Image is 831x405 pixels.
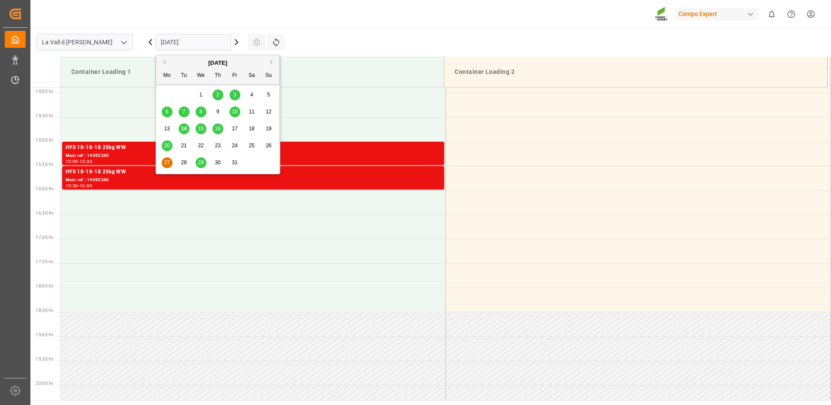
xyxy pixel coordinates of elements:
[179,123,189,134] div: Choose Tuesday, October 14th, 2025
[162,157,173,168] div: Choose Monday, October 27th, 2025
[451,64,820,80] div: Container Loading 2
[266,126,271,132] span: 19
[232,159,237,166] span: 31
[263,90,274,100] div: Choose Sunday, October 5th, 2025
[66,168,441,176] div: HYS 18-18-18 25kg WW
[196,106,206,117] div: Choose Wednesday, October 8th, 2025
[198,159,203,166] span: 29
[270,60,276,65] button: Next Month
[66,143,441,152] div: HYS 18-18-18 25kg WW
[655,7,669,22] img: Screenshot%202023-09-29%20at%2010.02.21.png_1712312052.png
[66,159,78,163] div: 15:00
[246,123,257,134] div: Choose Saturday, October 18th, 2025
[36,186,53,191] span: 16:00 Hr
[232,126,237,132] span: 17
[229,90,240,100] div: Choose Friday, October 3rd, 2025
[36,162,53,167] span: 15:30 Hr
[246,106,257,117] div: Choose Saturday, October 11th, 2025
[181,159,186,166] span: 28
[36,235,53,240] span: 17:00 Hr
[181,143,186,149] span: 21
[263,140,274,151] div: Choose Sunday, October 26th, 2025
[267,92,270,98] span: 5
[36,284,53,289] span: 18:00 Hr
[246,90,257,100] div: Choose Saturday, October 4th, 2025
[156,34,231,50] input: DD.MM.YYYY
[164,143,170,149] span: 20
[229,157,240,168] div: Choose Friday, October 31st, 2025
[181,126,186,132] span: 14
[36,138,53,143] span: 15:00 Hr
[162,140,173,151] div: Choose Monday, October 20th, 2025
[213,70,223,81] div: Th
[68,64,437,80] div: Container Loading 1
[198,143,203,149] span: 22
[216,109,219,115] span: 9
[213,157,223,168] div: Choose Thursday, October 30th, 2025
[229,70,240,81] div: Fr
[246,140,257,151] div: Choose Saturday, October 25th, 2025
[160,60,166,65] button: Previous Month
[117,36,130,49] button: open menu
[199,109,203,115] span: 8
[675,8,758,20] div: Compo Expert
[162,70,173,81] div: Mo
[199,92,203,98] span: 1
[263,123,274,134] div: Choose Sunday, October 19th, 2025
[213,140,223,151] div: Choose Thursday, October 23rd, 2025
[66,184,78,188] div: 15:30
[164,126,170,132] span: 13
[229,123,240,134] div: Choose Friday, October 17th, 2025
[80,184,92,188] div: 16:00
[66,152,441,159] div: Main ref : 14053265
[36,89,53,94] span: 14:00 Hr
[36,113,53,118] span: 14:30 Hr
[179,106,189,117] div: Choose Tuesday, October 7th, 2025
[36,381,53,386] span: 20:00 Hr
[78,184,80,188] div: -
[36,308,53,313] span: 18:30 Hr
[36,259,53,264] span: 17:30 Hr
[215,126,220,132] span: 16
[249,126,254,132] span: 18
[263,70,274,81] div: Su
[156,59,279,67] div: [DATE]
[66,176,441,184] div: Main ref : 14053266
[213,106,223,117] div: Choose Thursday, October 9th, 2025
[229,140,240,151] div: Choose Friday, October 24th, 2025
[166,109,169,115] span: 6
[250,92,253,98] span: 4
[179,140,189,151] div: Choose Tuesday, October 21st, 2025
[196,70,206,81] div: We
[675,6,762,22] button: Compo Expert
[198,126,203,132] span: 15
[179,70,189,81] div: Tu
[263,106,274,117] div: Choose Sunday, October 12th, 2025
[216,92,219,98] span: 2
[37,34,133,50] input: Type to search/select
[80,159,92,163] div: 15:30
[36,357,53,362] span: 19:30 Hr
[781,4,801,24] button: Help Center
[233,92,236,98] span: 3
[246,70,257,81] div: Sa
[762,4,781,24] button: show 0 new notifications
[266,109,271,115] span: 12
[196,90,206,100] div: Choose Wednesday, October 1st, 2025
[229,106,240,117] div: Choose Friday, October 10th, 2025
[249,109,254,115] span: 11
[36,211,53,216] span: 16:30 Hr
[36,332,53,337] span: 19:00 Hr
[164,159,170,166] span: 27
[196,157,206,168] div: Choose Wednesday, October 29th, 2025
[249,143,254,149] span: 25
[179,157,189,168] div: Choose Tuesday, October 28th, 2025
[196,140,206,151] div: Choose Wednesday, October 22nd, 2025
[213,123,223,134] div: Choose Thursday, October 16th, 2025
[162,106,173,117] div: Choose Monday, October 6th, 2025
[183,109,186,115] span: 7
[215,159,220,166] span: 30
[232,109,237,115] span: 10
[159,86,277,171] div: month 2025-10
[213,90,223,100] div: Choose Thursday, October 2nd, 2025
